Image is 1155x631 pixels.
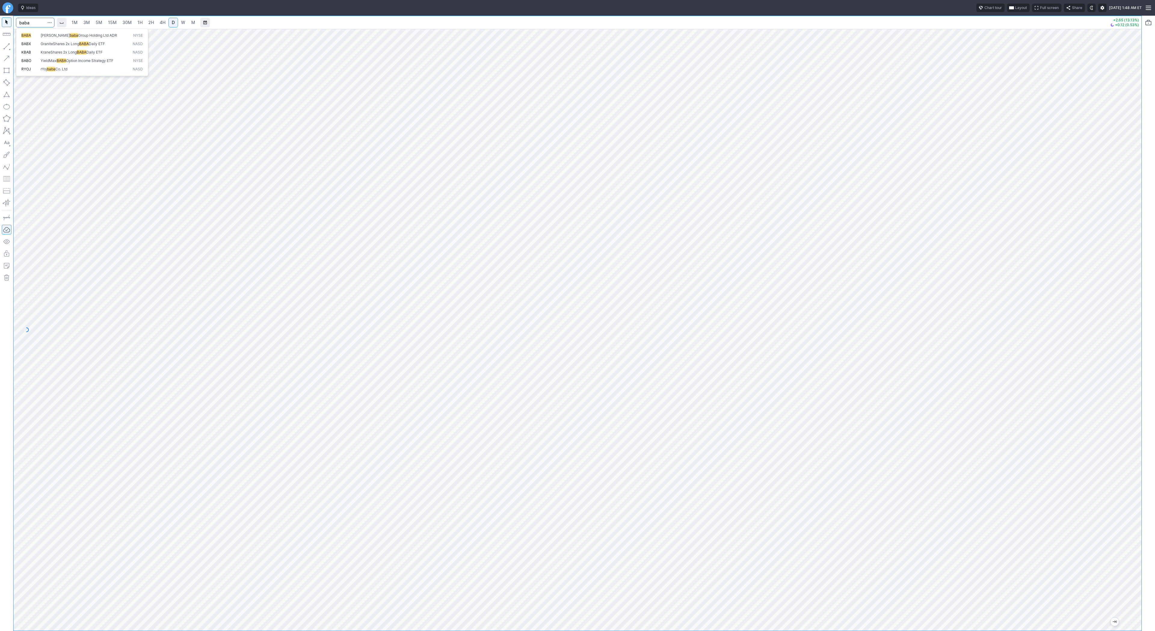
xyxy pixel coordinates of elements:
[146,18,157,27] a: 2H
[2,90,11,99] button: Triangle
[122,20,132,25] span: 30M
[41,50,77,54] span: KraneShares 2x Long
[69,18,80,27] a: 1M
[81,18,93,27] a: 3M
[2,17,11,27] button: Mouse
[181,20,185,25] span: W
[16,29,148,76] div: Search
[160,20,165,25] span: 4H
[105,18,119,27] a: 15M
[41,58,57,63] span: YieldMax
[133,33,143,38] span: NYSE
[21,42,31,46] span: BABX
[1032,4,1061,12] button: Full screen
[2,174,11,184] button: Fibonacci retracements
[2,42,11,51] button: Line
[137,20,143,25] span: 1H
[976,4,1005,12] button: Chart tour
[55,67,67,71] span: Co. Ltd
[133,67,143,72] span: NASD
[93,18,105,27] a: 5M
[45,18,54,27] button: Search
[41,67,47,71] span: rYoj
[66,58,113,63] span: Option Income Strategy ETF
[79,42,89,46] span: BABA
[78,33,117,38] span: Group Holding Ltd ADR
[41,42,79,46] span: GraniteShares 2x Long
[178,18,188,27] a: W
[2,162,11,172] button: Elliott waves
[2,114,11,123] button: Polygon
[1015,5,1027,11] span: Layout
[1115,23,1139,27] span: +0.12 (0.53%)
[89,42,105,46] span: Daily ETF
[1110,18,1139,22] p: +2.65 (13.13%)
[18,4,38,12] button: Ideas
[148,20,154,25] span: 2H
[188,18,198,27] a: M
[72,20,78,25] span: 1M
[26,5,35,11] span: Ideas
[86,50,103,54] span: Daily ETF
[2,2,13,13] a: Finviz.com
[2,186,11,196] button: Position
[57,18,66,27] button: Interval
[1072,5,1082,11] span: Share
[21,58,31,63] span: BABO
[2,249,11,258] button: Lock drawings
[157,18,168,27] a: 4H
[21,67,31,71] span: RYOJ
[1098,4,1107,12] button: Settings
[1087,4,1096,12] button: Toggle dark mode
[2,66,11,75] button: Rectangle
[133,58,143,63] span: NYSE
[2,213,11,222] button: Drawing mode: Single
[77,50,86,54] span: BABA
[2,225,11,234] button: Drawings Autosave: On
[133,50,143,55] span: NASD
[21,50,31,54] span: KBAB
[41,33,70,38] span: [PERSON_NAME]
[70,33,78,38] span: baba
[2,126,11,135] button: XABCD
[1144,18,1153,27] button: Portfolio watchlist
[1110,617,1119,626] button: Jump to the most recent bar
[120,18,134,27] a: 30M
[47,67,55,71] span: baba
[1040,5,1059,11] span: Full screen
[191,20,195,25] span: M
[2,150,11,159] button: Brush
[1007,4,1030,12] button: Layout
[2,54,11,63] button: Arrow
[96,20,102,25] span: 5M
[57,58,66,63] span: BABA
[16,18,54,27] input: Search
[2,273,11,283] button: Remove all autosaved drawings
[168,18,178,27] a: D
[2,138,11,147] button: Text
[1109,5,1142,11] span: [DATE] 1:48 AM ET
[21,33,31,38] span: BABA
[108,20,117,25] span: 15M
[2,198,11,208] button: Anchored VWAP
[172,20,175,25] span: D
[2,102,11,111] button: Ellipse
[2,237,11,246] button: Hide drawings
[2,261,11,271] button: Add note
[1064,4,1085,12] button: Share
[2,78,11,87] button: Rotated rectangle
[83,20,90,25] span: 3M
[135,18,145,27] a: 1H
[200,18,210,27] button: Range
[984,5,1002,11] span: Chart tour
[133,42,143,47] span: NASD
[2,29,11,39] button: Measure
